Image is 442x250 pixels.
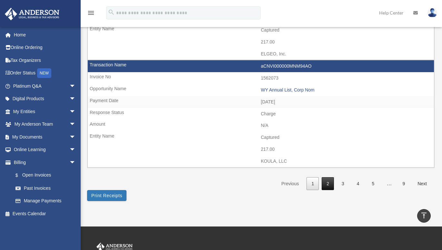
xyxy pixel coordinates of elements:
[88,120,434,132] td: N/A
[5,143,85,156] a: Online Learningarrow_drop_down
[322,177,334,190] a: 2
[9,169,85,182] a: $Open Invoices
[5,92,85,105] a: Digital Productsarrow_drop_down
[420,212,428,219] i: vertical_align_top
[88,155,434,168] td: KOULA, LLC
[88,108,434,120] td: Charge
[69,92,82,106] span: arrow_drop_down
[108,9,115,16] i: search
[88,24,434,36] td: Captured
[276,177,304,190] a: Previous
[19,171,22,179] span: $
[88,131,434,144] td: Captured
[5,130,85,143] a: My Documentsarrow_drop_down
[306,177,319,190] a: 1
[367,177,379,190] a: 5
[5,28,85,41] a: Home
[87,190,126,201] button: Print Receipts
[69,105,82,118] span: arrow_drop_down
[5,80,85,92] a: Platinum Q&Aarrow_drop_down
[5,156,85,169] a: Billingarrow_drop_down
[337,177,349,190] a: 3
[3,8,61,20] img: Anderson Advisors Platinum Portal
[69,143,82,157] span: arrow_drop_down
[5,67,85,80] a: Order StatusNEW
[88,96,434,108] td: [DATE]
[88,72,434,84] td: 1562073
[352,177,364,190] a: 4
[413,177,432,190] a: Next
[88,143,434,156] td: 217.00
[417,209,431,223] a: vertical_align_top
[5,105,85,118] a: My Entitiesarrow_drop_down
[87,9,95,17] i: menu
[69,130,82,144] span: arrow_drop_down
[427,8,437,17] img: User Pic
[69,118,82,131] span: arrow_drop_down
[87,11,95,17] a: menu
[5,207,85,220] a: Events Calendar
[9,195,85,207] a: Manage Payments
[261,87,431,93] div: WY Annual List, Corp Nom
[381,181,397,186] span: …
[69,80,82,93] span: arrow_drop_down
[69,156,82,169] span: arrow_drop_down
[88,48,434,60] td: ELGEO, Inc.
[5,41,85,54] a: Online Ordering
[88,36,434,48] td: 217.00
[397,177,410,190] a: 9
[9,182,82,195] a: Past Invoices
[5,118,85,131] a: My Anderson Teamarrow_drop_down
[88,60,434,72] td: aCNVI000000MNM94AO
[5,54,85,67] a: Tax Organizers
[37,68,51,78] div: NEW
